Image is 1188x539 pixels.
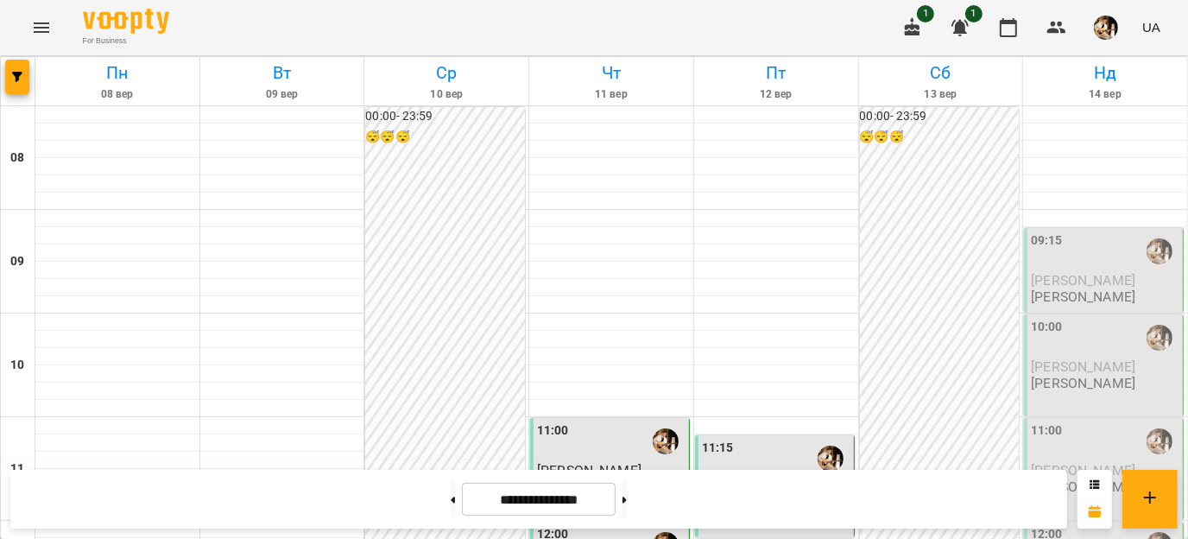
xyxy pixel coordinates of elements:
[532,86,691,103] h6: 11 вер
[1031,422,1063,441] label: 11:00
[1031,318,1063,337] label: 10:00
[203,60,362,86] h6: Вт
[365,128,525,147] h6: 😴😴😴
[1031,289,1135,304] p: [PERSON_NAME]
[10,356,24,375] h6: 10
[38,60,197,86] h6: Пн
[1031,231,1063,250] label: 09:15
[1147,325,1172,351] img: Сергій ВЛАСОВИЧ
[537,422,569,441] label: 11:00
[1031,272,1135,289] span: [PERSON_NAME]
[1031,376,1135,390] p: [PERSON_NAME]
[10,149,24,168] h6: 08
[365,107,525,126] h6: 00:00 - 23:59
[1031,358,1135,375] span: [PERSON_NAME]
[367,86,526,103] h6: 10 вер
[1026,86,1185,103] h6: 14 вер
[818,446,844,472] img: Сергій ВЛАСОВИЧ
[1026,60,1185,86] h6: Нд
[860,107,1020,126] h6: 00:00 - 23:59
[1142,18,1160,36] span: UA
[653,428,679,454] img: Сергій ВЛАСОВИЧ
[367,60,526,86] h6: Ср
[38,86,197,103] h6: 08 вер
[1135,11,1167,43] button: UA
[83,35,169,47] span: For Business
[203,86,362,103] h6: 09 вер
[1147,238,1172,264] img: Сергій ВЛАСОВИЧ
[965,5,983,22] span: 1
[697,86,856,103] h6: 12 вер
[697,60,856,86] h6: Пт
[1147,428,1172,454] img: Сергій ВЛАСОВИЧ
[702,439,734,458] label: 11:15
[10,252,24,271] h6: 09
[21,7,62,48] button: Menu
[83,9,169,34] img: Voopty Logo
[860,128,1020,147] h6: 😴😴😴
[532,60,691,86] h6: Чт
[862,86,1021,103] h6: 13 вер
[917,5,934,22] span: 1
[862,60,1021,86] h6: Сб
[1094,16,1118,40] img: 0162ea527a5616b79ea1cf03ccdd73a5.jpg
